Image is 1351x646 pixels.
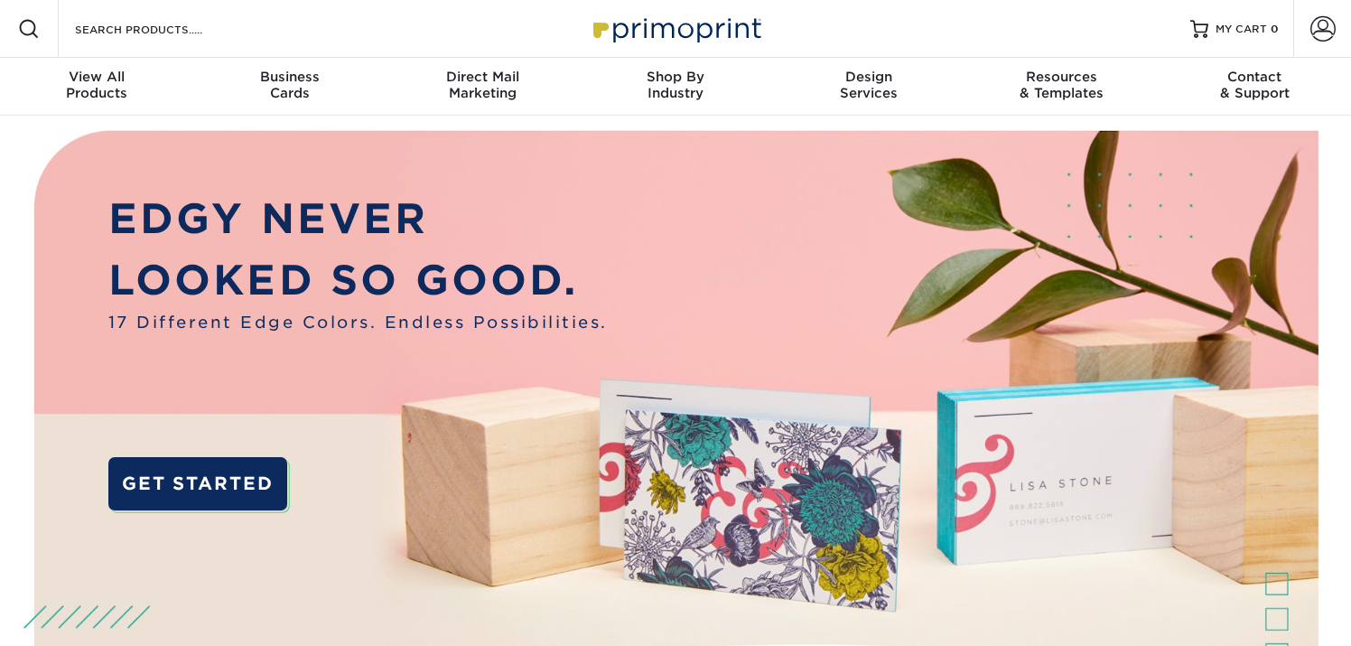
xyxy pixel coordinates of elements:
span: 17 Different Edge Colors. Endless Possibilities. [108,311,608,335]
a: DesignServices [772,58,965,116]
a: GET STARTED [108,457,287,510]
span: Business [193,69,387,85]
a: Direct MailMarketing [386,58,579,116]
span: MY CART [1216,22,1267,37]
input: SEARCH PRODUCTS..... [73,18,249,40]
div: & Templates [965,69,1159,101]
div: Marketing [386,69,579,101]
span: Resources [965,69,1159,85]
span: Direct Mail [386,69,579,85]
a: Resources& Templates [965,58,1159,116]
p: LOOKED SO GOOD. [108,250,608,311]
p: EDGY NEVER [108,189,608,249]
div: Industry [579,69,772,101]
a: Shop ByIndustry [579,58,772,116]
div: Services [772,69,965,101]
span: Contact [1158,69,1351,85]
span: 0 [1271,23,1279,35]
div: & Support [1158,69,1351,101]
span: Design [772,69,965,85]
span: Shop By [579,69,772,85]
a: Contact& Support [1158,58,1351,116]
img: Primoprint [585,9,766,48]
a: BusinessCards [193,58,387,116]
div: Cards [193,69,387,101]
